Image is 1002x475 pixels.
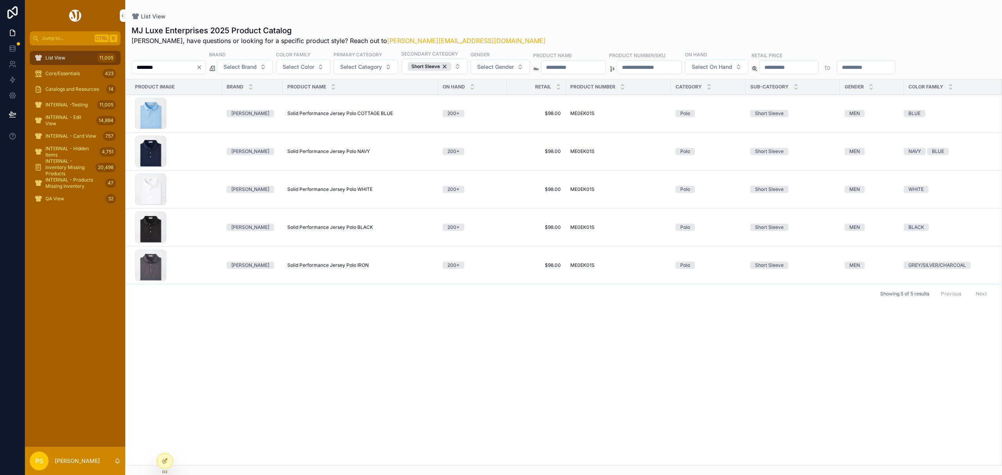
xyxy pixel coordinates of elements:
a: $98.00 [512,224,561,230]
a: INTERNAL - Card View757 [30,129,121,143]
label: Product Name [533,52,572,59]
a: [PERSON_NAME][EMAIL_ADDRESS][DOMAIN_NAME] [387,37,546,45]
div: Polo [680,186,690,193]
span: Select On Hand [692,63,732,71]
a: List View [132,13,166,20]
a: ME0EK01S [570,186,666,193]
div: MEN [849,262,860,269]
div: 200+ [447,224,460,231]
a: MEN [845,148,899,155]
label: Product Number/SKU [609,52,665,59]
a: Polo [676,224,741,231]
div: MEN [849,148,860,155]
label: Gender [470,51,490,58]
div: 200+ [447,262,460,269]
div: MEN [849,186,860,193]
span: Product Image [135,84,175,90]
a: MEN [845,186,899,193]
a: Catalogs and Resources14 [30,82,121,96]
a: [PERSON_NAME] [227,186,278,193]
div: 11,005 [97,100,116,110]
a: MEN [845,224,899,231]
div: [PERSON_NAME] [231,262,269,269]
span: INTERNAL - Edit View [45,114,93,127]
button: Unselect SHORT_SLEEVE [408,62,451,71]
a: $98.00 [512,148,561,155]
a: BLACK [904,224,992,231]
button: Select Button [217,59,273,74]
div: 757 [103,131,116,141]
span: Solid Performance Jersey Polo COTTAGE BLUE [287,110,393,117]
img: App logo [68,9,83,22]
button: Jump to...CtrlK [30,31,121,45]
span: QA View [45,196,64,202]
a: ME0EK01S [570,110,666,117]
span: INTERNAL - Inventory Missing Products [45,158,92,177]
a: 200+ [443,110,502,117]
span: Sub-Category [750,84,789,90]
a: [PERSON_NAME] [227,110,278,117]
div: [PERSON_NAME] [231,148,269,155]
a: [PERSON_NAME] [227,148,278,155]
h1: MJ Luxe Enterprises 2025 Product Catalog [132,25,546,36]
a: Solid Performance Jersey Polo COTTAGE BLUE [287,110,433,117]
button: Select Button [401,59,467,74]
span: List View [141,13,166,20]
span: Ctrl [95,34,109,42]
a: INTERNAL -Testing11,005 [30,98,121,112]
span: ME0EK01S [570,186,595,193]
button: Select Button [276,59,330,74]
a: INTERNAL - Hidden Items4,751 [30,145,121,159]
span: Core/Essentials [45,70,80,77]
span: Select Gender [477,63,514,71]
span: Solid Performance Jersey Polo IRON [287,262,369,268]
span: K [110,35,117,41]
div: 14,894 [96,116,116,125]
label: Brand [209,51,226,58]
div: Short Sleeve [755,148,784,155]
a: Solid Performance Jersey Polo IRON [287,262,433,268]
span: Category [676,84,702,90]
span: INTERNAL - Hidden Items [45,146,96,158]
a: List View11,005 [30,51,121,65]
div: 200+ [447,148,460,155]
label: On Hand [685,51,707,58]
span: INTERNAL -Testing [45,102,88,108]
a: WHITE [904,186,992,193]
a: 200+ [443,148,502,155]
a: ME0EK01S [570,262,666,268]
a: Polo [676,262,741,269]
button: Select Button [685,59,748,74]
p: [PERSON_NAME] [55,457,100,465]
span: Solid Performance Jersey Polo WHITE [287,186,373,193]
div: GREY/SILVER/CHARCOAL [908,262,966,269]
a: Short Sleeve [750,148,835,155]
a: INTERNAL - Inventory Missing Products20,498 [30,160,121,175]
div: Polo [680,148,690,155]
a: NAVYBLUE [904,148,992,155]
a: $98.00 [512,110,561,117]
div: MEN [849,110,860,117]
span: List View [45,55,65,61]
span: [PERSON_NAME], have questions or looking for a specific product style? Reach out to [132,36,546,45]
a: BLUE [904,110,992,117]
span: Select Color [283,63,314,71]
a: Short Sleeve [750,262,835,269]
div: NAVY [908,148,921,155]
span: Brand [227,84,243,90]
a: MEN [845,262,899,269]
div: 14 [106,85,116,94]
div: [PERSON_NAME] [231,186,269,193]
label: Primary Category [333,51,382,58]
span: Product Number [570,84,615,90]
a: 200+ [443,186,502,193]
span: Color Family [908,84,943,90]
a: Polo [676,148,741,155]
a: Solid Performance Jersey Polo BLACK [287,224,433,230]
span: Catalogs and Resources [45,86,99,92]
label: Color Family [276,51,310,58]
span: PS [35,456,43,466]
span: INTERNAL - Card View [45,133,96,139]
a: ME0EK01S [570,224,666,230]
